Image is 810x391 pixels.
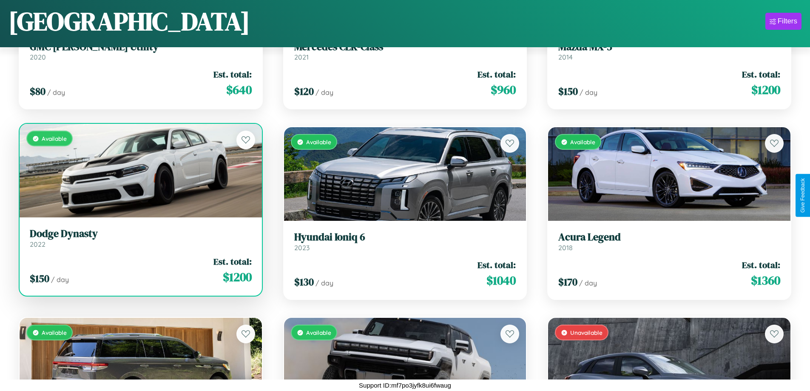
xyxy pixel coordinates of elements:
span: Available [42,135,67,142]
h3: GMC [PERSON_NAME] Utility [30,41,252,53]
a: Dodge Dynasty2022 [30,228,252,248]
span: Est. total: [213,68,252,80]
h3: Acura Legend [558,231,780,243]
a: Mercedes CLK-Class2021 [294,41,516,62]
div: Give Feedback [800,178,806,213]
h3: Dodge Dynasty [30,228,252,240]
span: / day [51,275,69,284]
a: Acura Legend2018 [558,231,780,252]
span: 2023 [294,243,310,252]
span: Unavailable [570,329,603,336]
span: $ 170 [558,275,577,289]
span: Est. total: [477,259,516,271]
span: Available [306,329,331,336]
span: $ 120 [294,84,314,98]
h3: Hyundai Ioniq 6 [294,231,516,243]
span: Available [42,329,67,336]
span: $ 1360 [751,272,780,289]
span: Available [570,138,595,146]
h1: [GEOGRAPHIC_DATA] [9,4,250,39]
span: $ 960 [491,81,516,98]
span: / day [315,88,333,97]
span: $ 640 [226,81,252,98]
span: Est. total: [742,68,780,80]
span: $ 150 [558,84,578,98]
span: $ 80 [30,84,45,98]
span: Est. total: [213,255,252,268]
span: $ 150 [30,271,49,285]
a: Hyundai Ioniq 62023 [294,231,516,252]
span: Est. total: [742,259,780,271]
span: / day [580,88,597,97]
span: 2014 [558,53,573,61]
span: $ 1200 [223,268,252,285]
span: 2020 [30,53,46,61]
span: Est. total: [477,68,516,80]
a: Mazda MX-52014 [558,41,780,62]
span: / day [579,279,597,287]
span: / day [47,88,65,97]
a: GMC [PERSON_NAME] Utility2020 [30,41,252,62]
span: $ 1040 [486,272,516,289]
span: 2021 [294,53,309,61]
button: Filters [765,13,801,30]
span: 2018 [558,243,573,252]
span: $ 1200 [751,81,780,98]
div: Filters [778,17,797,26]
span: 2022 [30,240,45,248]
p: Support ID: mf7po3jyfk8ui6fwaug [359,380,451,391]
span: $ 130 [294,275,314,289]
span: Available [306,138,331,146]
span: / day [315,279,333,287]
